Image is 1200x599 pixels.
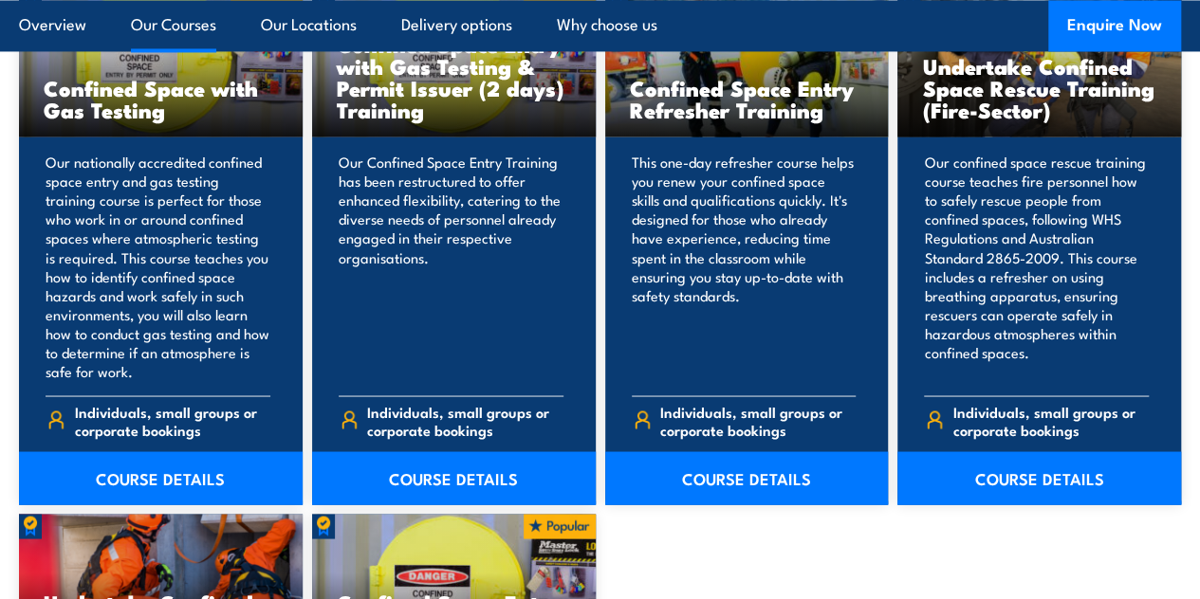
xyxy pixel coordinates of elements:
a: COURSE DETAILS [897,451,1181,504]
a: COURSE DETAILS [19,451,303,504]
p: This one-day refresher course helps you renew your confined space skills and qualifications quick... [632,153,857,380]
a: COURSE DETAILS [312,451,596,504]
p: Our confined space rescue training course teaches fire personnel how to safely rescue people from... [924,153,1149,380]
span: Individuals, small groups or corporate bookings [660,402,856,438]
p: Our nationally accredited confined space entry and gas testing training course is perfect for tho... [46,153,270,380]
h3: Confined Space Entry with Gas Testing & Permit Issuer (2 days) Training [337,33,571,120]
p: Our Confined Space Entry Training has been restructured to offer enhanced flexibility, catering t... [339,153,563,380]
h3: Undertake Confined Space Rescue Training (Fire-Sector) [922,55,1156,120]
h3: Confined Space with Gas Testing [44,77,278,120]
span: Individuals, small groups or corporate bookings [953,402,1149,438]
span: Individuals, small groups or corporate bookings [75,402,270,438]
h3: Confined Space Entry Refresher Training [630,77,864,120]
a: COURSE DETAILS [605,451,889,504]
span: Individuals, small groups or corporate bookings [367,402,563,438]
